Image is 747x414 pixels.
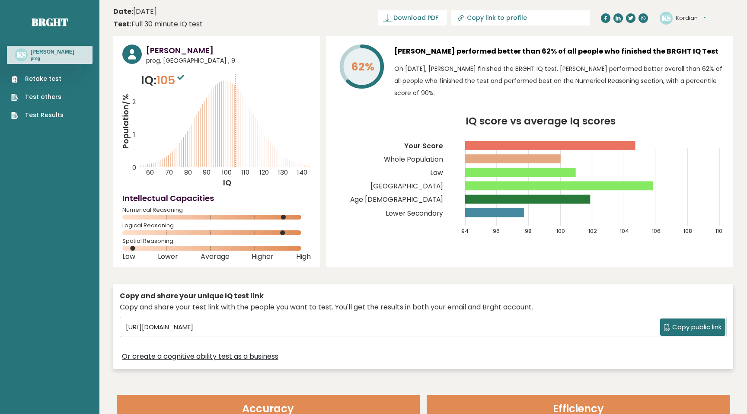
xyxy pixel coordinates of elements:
tspan: 94 [461,227,469,235]
tspan: 100 [556,227,565,235]
span: prog, [GEOGRAPHIC_DATA] , 9 [146,56,311,65]
a: Test Results [11,111,64,120]
tspan: 110 [241,168,249,177]
span: Lower [158,255,178,258]
p: On [DATE], [PERSON_NAME] finished the BRGHT IQ test. [PERSON_NAME] performed better overall than ... [394,63,724,99]
tspan: 90 [203,168,211,177]
span: Low [122,255,135,258]
tspan: 110 [715,227,722,235]
b: Test: [113,19,131,29]
h4: Intellectual Capacities [122,192,311,204]
tspan: 130 [278,168,288,177]
time: [DATE] [113,6,157,17]
tspan: 120 [259,168,269,177]
tspan: [GEOGRAPHIC_DATA] [370,182,443,191]
tspan: 80 [184,168,192,177]
span: Spatial Reasoning [122,239,311,243]
span: Numerical Reasoning [122,208,311,212]
div: Copy and share your unique IQ test link [120,291,727,301]
text: KS [17,50,26,60]
tspan: 70 [165,168,173,177]
tspan: IQ score vs average Iq scores [466,114,616,128]
span: 105 [156,72,186,88]
text: KS [662,13,671,22]
tspan: 98 [525,227,532,235]
tspan: 108 [683,227,692,235]
tspan: 2 [132,97,136,106]
h3: [PERSON_NAME] [146,45,311,56]
h3: [PERSON_NAME] performed better than 62% of all people who finished the BRGHT IQ Test [394,45,724,58]
tspan: 62% [351,59,374,74]
tspan: Whole Population [384,155,443,164]
a: Retake test [11,74,64,83]
p: IQ: [141,72,186,89]
tspan: Lower Secondary [386,209,443,218]
span: Logical Reasoning [122,224,311,227]
tspan: IQ [223,177,231,188]
div: Full 30 minute IQ test [113,19,203,29]
tspan: Age [DEMOGRAPHIC_DATA] [350,195,443,204]
a: Or create a cognitive ability test as a business [122,351,278,362]
tspan: Your Score [404,141,443,150]
tspan: 96 [493,227,500,235]
tspan: 60 [146,168,154,177]
p: prog [31,56,74,62]
tspan: 1 [133,130,135,139]
tspan: 0 [132,163,136,172]
button: Kordian [676,14,706,22]
a: Test others [11,92,64,102]
h3: [PERSON_NAME] [31,48,74,55]
tspan: Law [430,168,443,177]
tspan: Population/% [120,94,131,149]
span: Download PDF [393,13,438,22]
a: Download PDF [378,10,447,25]
tspan: 104 [620,227,629,235]
tspan: 106 [652,227,661,235]
span: Average [201,255,230,258]
tspan: 102 [588,227,597,235]
tspan: 100 [222,168,232,177]
span: Higher [252,255,274,258]
span: High [296,255,311,258]
tspan: 140 [297,168,307,177]
div: Copy and share your test link with the people you want to test. You'll get the results in both yo... [120,302,727,312]
span: Copy public link [672,322,721,332]
button: Copy public link [660,318,725,336]
b: Date: [113,6,133,16]
a: Brght [32,15,68,29]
